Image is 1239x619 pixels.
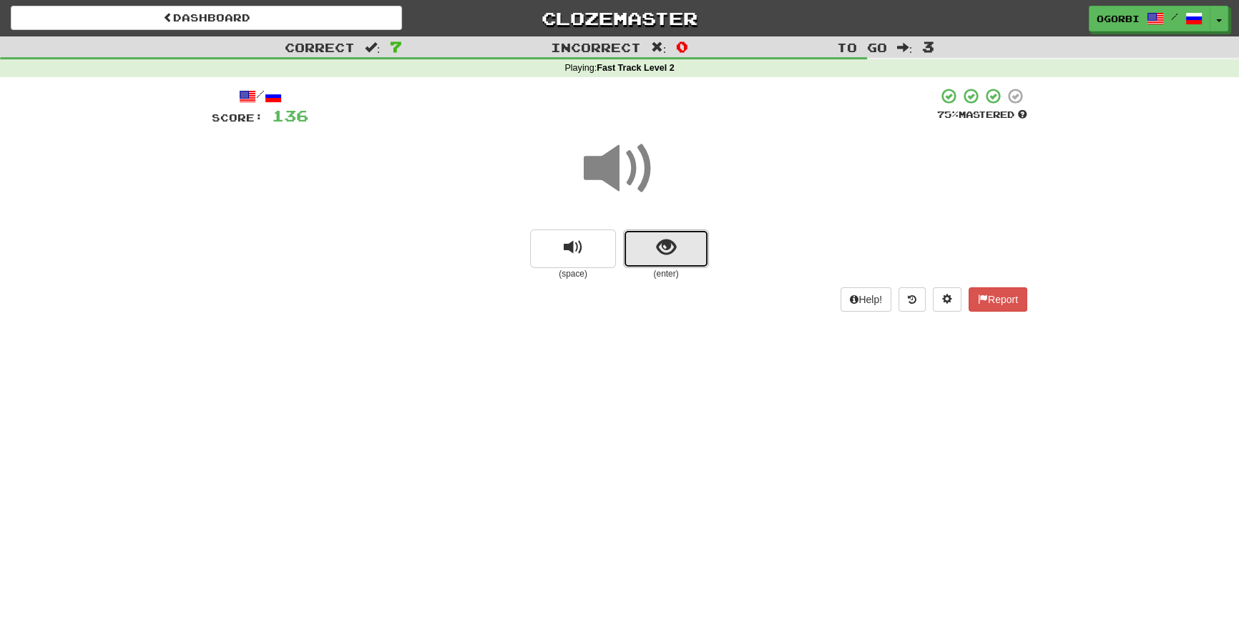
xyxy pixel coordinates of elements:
[11,6,402,30] a: Dashboard
[898,287,926,312] button: Round history (alt+y)
[937,109,1027,122] div: Mastered
[651,41,667,54] span: :
[390,38,402,55] span: 7
[937,109,959,120] span: 75 %
[837,40,887,54] span: To go
[969,287,1027,312] button: Report
[272,107,308,124] span: 136
[841,287,891,312] button: Help!
[922,38,934,55] span: 3
[423,6,815,31] a: Clozemaster
[365,41,381,54] span: :
[676,38,688,55] span: 0
[530,268,616,280] small: (space)
[623,268,709,280] small: (enter)
[551,40,641,54] span: Incorrect
[1171,11,1178,21] span: /
[212,87,308,105] div: /
[530,229,616,268] button: replay audio
[1089,6,1210,31] a: Ogorbi /
[597,63,675,73] strong: Fast Track Level 2
[623,229,709,268] button: show sentence
[212,112,263,124] span: Score:
[897,41,913,54] span: :
[285,40,355,54] span: Correct
[1097,12,1140,25] span: Ogorbi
